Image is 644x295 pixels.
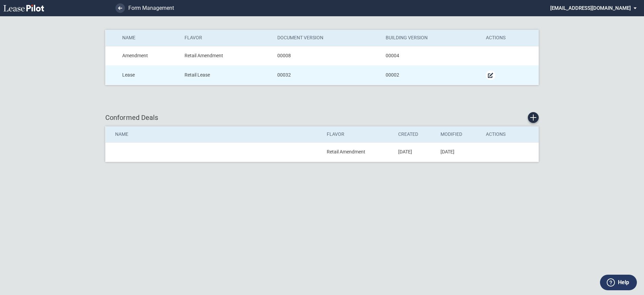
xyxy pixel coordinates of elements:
[122,65,180,85] td: Lease
[122,30,180,46] th: Name
[322,126,393,143] th: Flavor
[180,65,273,85] td: Retail Lease
[393,143,436,162] td: [DATE]
[381,30,481,46] th: Building Version
[528,112,539,123] a: Create new conformed deal
[381,46,481,65] td: 00004
[273,46,381,65] td: 00008
[180,30,273,46] th: Flavor
[273,65,381,85] td: 00032
[436,143,481,162] td: [DATE]
[618,278,629,287] label: Help
[106,126,322,143] th: Name
[393,126,436,143] th: Created
[273,30,381,46] th: Document Version
[122,46,180,65] td: Amendment
[486,70,495,80] a: Manage Form
[481,126,539,143] th: Actions
[600,275,637,290] button: Help
[105,112,539,123] div: Conformed Deals
[322,143,393,162] td: Retail Amendment
[180,46,273,65] td: Retail Amendment
[481,30,539,46] th: Actions
[381,65,481,85] td: 00002
[487,71,495,79] md-icon: Manage Form
[436,126,481,143] th: Modified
